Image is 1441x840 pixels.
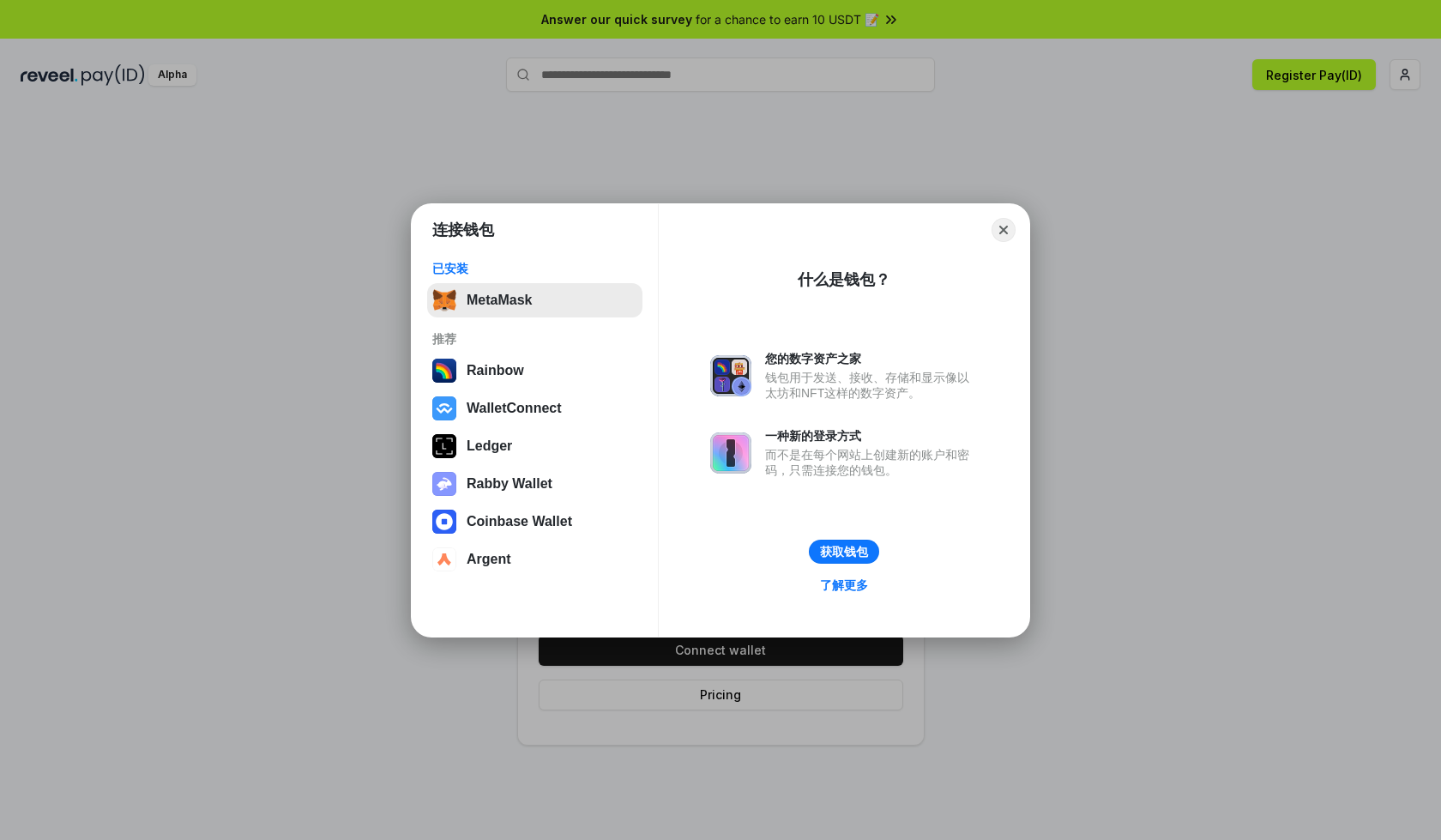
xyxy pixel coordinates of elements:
[467,514,572,529] div: Coinbase Wallet
[432,359,456,383] img: svg+xml,%3Csvg%20width%3D%22120%22%20height%3D%22120%22%20viewBox%3D%220%200%20120%20120%22%20fil...
[820,544,868,559] div: 获取钱包
[432,547,456,571] img: svg+xml,%3Csvg%20width%3D%2228%22%20height%3D%2228%22%20viewBox%3D%220%200%2028%2028%22%20fill%3D...
[427,391,642,426] button: WalletConnect
[432,220,494,240] h1: 连接钱包
[467,293,532,308] div: MetaMask
[432,331,637,347] div: 推荐
[798,269,890,290] div: 什么是钱包？
[467,401,562,416] div: WalletConnect
[810,574,878,596] a: 了解更多
[710,432,751,474] img: svg+xml,%3Csvg%20xmlns%3D%22http%3A%2F%2Fwww.w3.org%2F2000%2Fsvg%22%20fill%3D%22none%22%20viewBox...
[432,472,456,496] img: svg+xml,%3Csvg%20xmlns%3D%22http%3A%2F%2Fwww.w3.org%2F2000%2Fsvg%22%20fill%3D%22none%22%20viewBox...
[765,370,978,401] div: 钱包用于发送、接收、存储和显示像以太坊和NFT这样的数字资产。
[427,354,642,388] button: Rainbow
[432,396,456,420] img: svg+xml,%3Csvg%20width%3D%2228%22%20height%3D%2228%22%20viewBox%3D%220%200%2028%2028%22%20fill%3D...
[427,467,642,501] button: Rabby Wallet
[765,428,978,444] div: 一种新的登录方式
[710,355,751,396] img: svg+xml,%3Csvg%20xmlns%3D%22http%3A%2F%2Fwww.w3.org%2F2000%2Fsvg%22%20fill%3D%22none%22%20viewBox...
[427,283,642,317] button: MetaMask
[467,476,552,492] div: Rabby Wallet
[992,218,1016,242] button: Close
[467,363,524,378] div: Rainbow
[432,510,456,534] img: svg+xml,%3Csvg%20width%3D%2228%22%20height%3D%2228%22%20viewBox%3D%220%200%2028%2028%22%20fill%3D...
[467,552,511,567] div: Argent
[765,351,978,366] div: 您的数字资产之家
[427,505,642,539] button: Coinbase Wallet
[432,288,456,312] img: svg+xml,%3Csvg%20fill%3D%22none%22%20height%3D%2233%22%20viewBox%3D%220%200%2035%2033%22%20width%...
[427,429,642,463] button: Ledger
[427,542,642,577] button: Argent
[765,447,978,478] div: 而不是在每个网站上创建新的账户和密码，只需连接您的钱包。
[432,434,456,458] img: svg+xml,%3Csvg%20xmlns%3D%22http%3A%2F%2Fwww.w3.org%2F2000%2Fsvg%22%20width%3D%2228%22%20height%3...
[432,261,637,276] div: 已安装
[467,438,512,454] div: Ledger
[809,540,879,564] button: 获取钱包
[820,577,868,593] div: 了解更多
